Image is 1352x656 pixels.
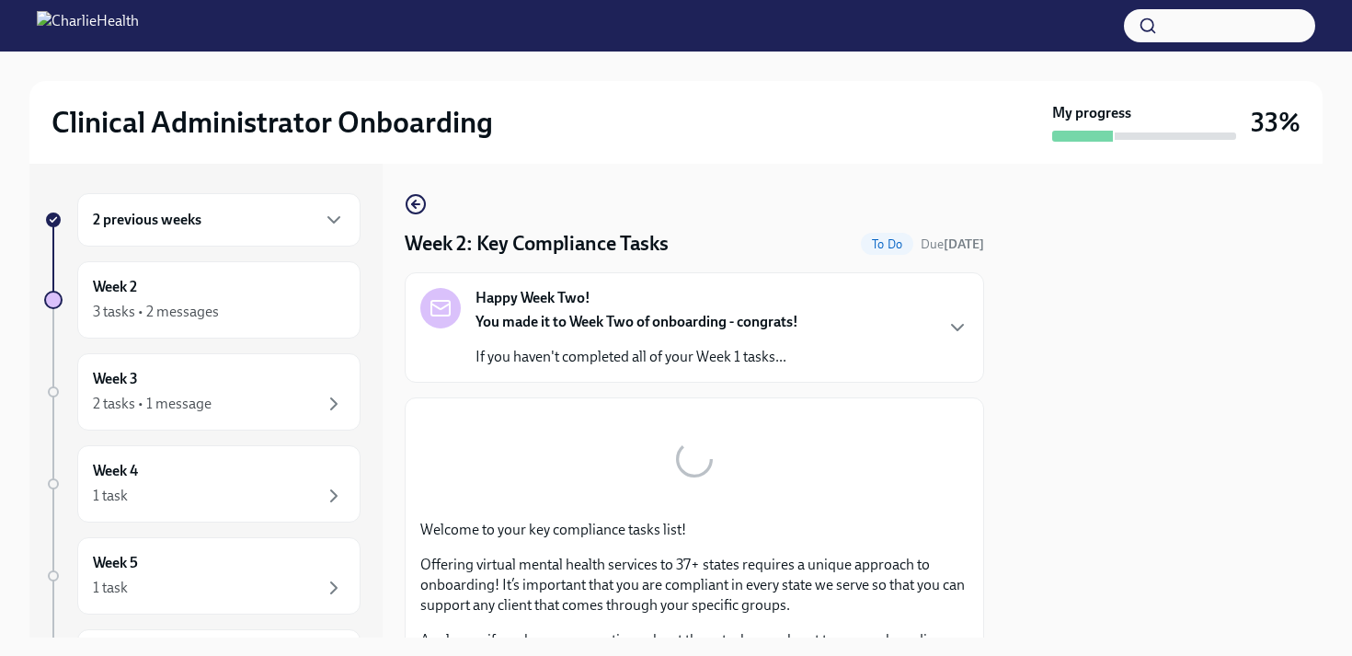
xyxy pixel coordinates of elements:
[44,353,361,431] a: Week 32 tasks • 1 message
[93,369,138,389] h6: Week 3
[93,461,138,481] h6: Week 4
[420,413,968,505] button: Zoom image
[52,104,493,141] h2: Clinical Administrator Onboarding
[475,288,590,308] strong: Happy Week Two!
[1251,106,1300,139] h3: 33%
[37,11,139,40] img: CharlieHealth
[44,537,361,615] a: Week 51 task
[44,445,361,523] a: Week 41 task
[93,302,219,322] div: 3 tasks • 2 messages
[44,261,361,339] a: Week 23 tasks • 2 messages
[420,520,968,540] p: Welcome to your key compliance tasks list!
[861,237,913,251] span: To Do
[93,277,137,297] h6: Week 2
[420,555,968,616] p: Offering virtual mental health services to 37+ states requires a unique approach to onboarding! I...
[475,313,798,330] strong: You made it to Week Two of onboarding - congrats!
[93,553,138,573] h6: Week 5
[921,236,984,253] span: September 22nd, 2025 10:00
[77,193,361,247] div: 2 previous weeks
[93,210,201,230] h6: 2 previous weeks
[1052,103,1131,123] strong: My progress
[93,394,212,414] div: 2 tasks • 1 message
[921,236,984,252] span: Due
[475,347,798,367] p: If you haven't completed all of your Week 1 tasks...
[944,236,984,252] strong: [DATE]
[93,486,128,506] div: 1 task
[93,578,128,598] div: 1 task
[405,230,669,258] h4: Week 2: Key Compliance Tasks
